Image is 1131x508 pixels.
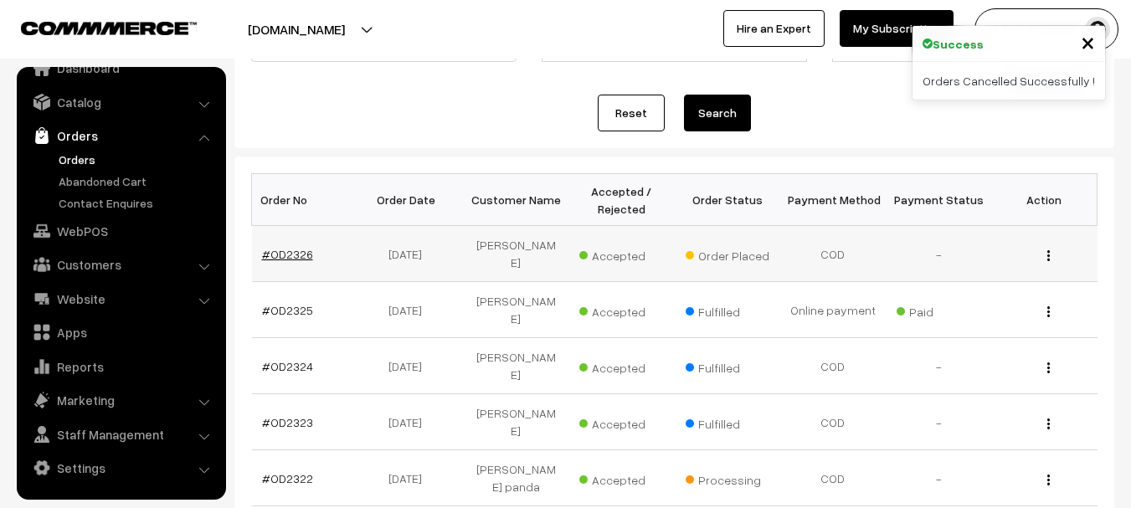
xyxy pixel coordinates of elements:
[21,385,220,415] a: Marketing
[463,450,568,506] td: [PERSON_NAME] panda
[463,226,568,282] td: [PERSON_NAME]
[1081,26,1095,57] span: ×
[357,282,463,338] td: [DATE]
[21,53,220,83] a: Dashboard
[897,299,980,321] span: Paid
[21,22,197,34] img: COMMMERCE
[780,338,886,394] td: COD
[54,151,220,168] a: Orders
[579,355,663,377] span: Accepted
[262,247,313,261] a: #OD2326
[686,299,769,321] span: Fulfilled
[21,317,220,347] a: Apps
[675,174,780,226] th: Order Status
[189,8,404,50] button: [DOMAIN_NAME]
[974,8,1118,50] button: ELECTROWAVE DE…
[780,450,886,506] td: COD
[463,174,568,226] th: Customer Name
[21,17,167,37] a: COMMMERCE
[357,450,463,506] td: [DATE]
[21,249,220,280] a: Customers
[780,282,886,338] td: Online payment
[684,95,751,131] button: Search
[723,10,825,47] a: Hire an Expert
[579,243,663,264] span: Accepted
[886,226,991,282] td: -
[21,419,220,449] a: Staff Management
[357,394,463,450] td: [DATE]
[1047,362,1050,373] img: Menu
[54,172,220,190] a: Abandoned Cart
[568,174,674,226] th: Accepted / Rejected
[54,194,220,212] a: Contact Enquires
[991,174,1097,226] th: Action
[780,394,886,450] td: COD
[780,226,886,282] td: COD
[886,394,991,450] td: -
[21,216,220,246] a: WebPOS
[840,10,954,47] a: My Subscription
[1047,250,1050,261] img: Menu
[886,174,991,226] th: Payment Status
[463,394,568,450] td: [PERSON_NAME]
[933,35,984,53] strong: Success
[686,467,769,489] span: Processing
[357,226,463,282] td: [DATE]
[1047,418,1050,429] img: Menu
[463,282,568,338] td: [PERSON_NAME]
[262,415,313,429] a: #OD2323
[21,453,220,483] a: Settings
[686,411,769,433] span: Fulfilled
[21,87,220,117] a: Catalog
[886,450,991,506] td: -
[579,467,663,489] span: Accepted
[913,62,1105,100] div: Orders Cancelled Successfully !
[262,303,313,317] a: #OD2325
[1081,29,1095,54] button: Close
[579,411,663,433] span: Accepted
[357,338,463,394] td: [DATE]
[686,243,769,264] span: Order Placed
[886,338,991,394] td: -
[262,471,313,485] a: #OD2322
[252,174,357,226] th: Order No
[598,95,665,131] a: Reset
[21,351,220,382] a: Reports
[21,121,220,151] a: Orders
[1047,306,1050,317] img: Menu
[21,284,220,314] a: Website
[1085,17,1110,42] img: user
[463,338,568,394] td: [PERSON_NAME]
[686,355,769,377] span: Fulfilled
[1047,475,1050,485] img: Menu
[357,174,463,226] th: Order Date
[262,359,313,373] a: #OD2324
[579,299,663,321] span: Accepted
[780,174,886,226] th: Payment Method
